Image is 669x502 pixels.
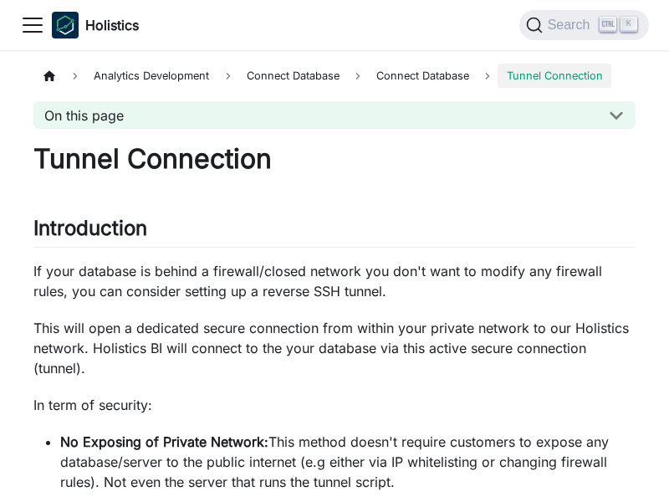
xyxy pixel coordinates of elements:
[60,432,636,492] li: This method doesn't require customers to expose any database/server to the public internet (e.g e...
[20,13,45,38] button: Toggle navigation bar
[52,12,79,38] img: Holistics
[33,395,636,415] p: In term of security:
[52,12,139,38] a: HolisticsHolistics
[33,318,636,378] p: This will open a dedicated secure connection from within your private network to our Holistics ne...
[33,64,65,88] a: Home page
[33,216,636,248] h2: Introduction
[238,64,348,88] span: Connect Database
[85,64,217,88] span: Analytics Development
[543,18,600,33] span: Search
[519,10,649,40] button: Search (Ctrl+K)
[33,101,636,129] button: On this page
[60,433,268,450] strong: No Exposing of Private Network:
[498,64,610,88] span: Tunnel Connection
[368,64,477,88] a: Connect Database
[33,261,636,301] p: If your database is behind a firewall/closed network you don't want to modify any firewall rules,...
[33,64,636,88] nav: Breadcrumbs
[85,15,139,35] b: Holistics
[33,142,636,176] h1: Tunnel Connection
[620,17,637,32] kbd: K
[376,69,469,82] span: Connect Database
